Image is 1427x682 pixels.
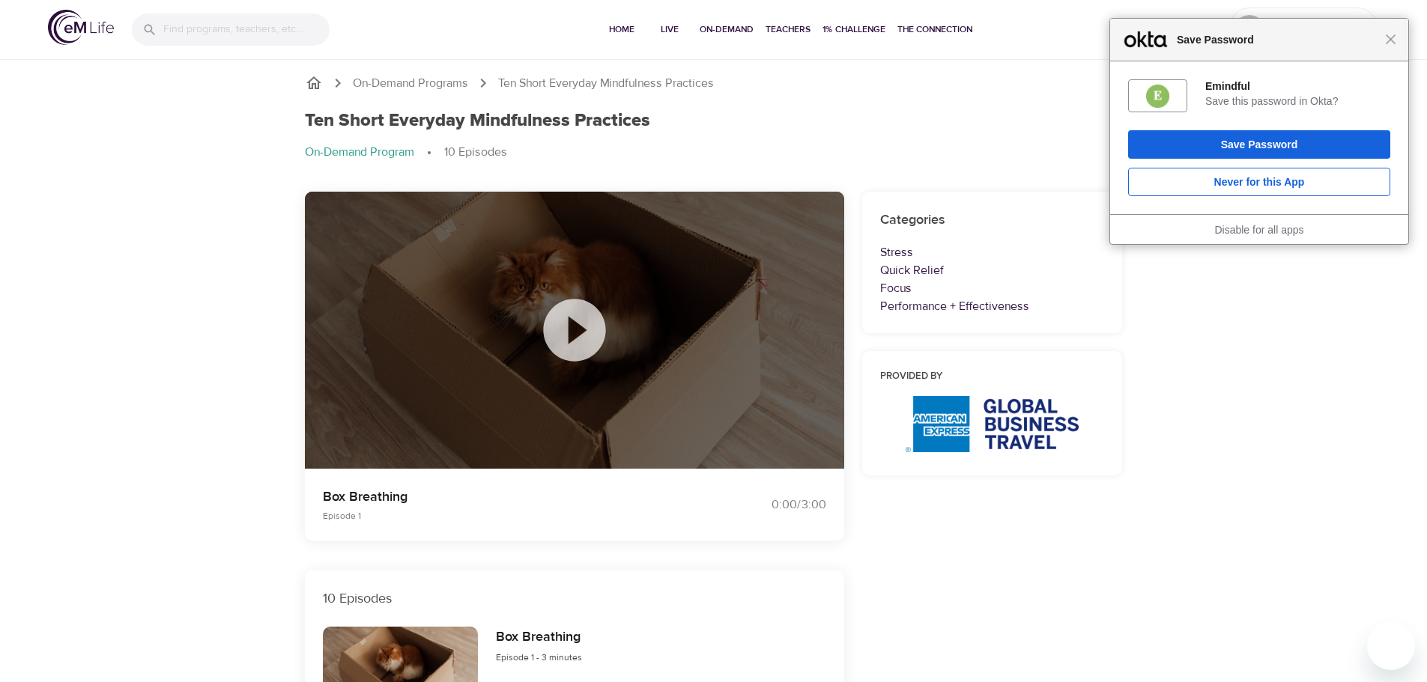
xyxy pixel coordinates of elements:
span: Close [1385,34,1396,45]
p: 10 Episodes [444,144,507,161]
p: Stress [880,243,1105,261]
span: Home [604,22,640,37]
button: Save Password [1128,130,1390,159]
p: Ten Short Everyday Mindfulness Practices [498,75,714,92]
nav: breadcrumb [305,74,1123,92]
input: Find programs, teachers, etc... [163,13,330,46]
h6: Categories [880,210,1105,231]
span: Live [652,22,688,37]
p: Box Breathing [323,487,696,507]
div: Emindful [1205,79,1390,93]
h6: Box Breathing [496,627,582,648]
p: Darlenejoy [1270,14,1350,32]
img: logo [48,10,114,45]
h1: Ten Short Everyday Mindfulness Practices [305,110,650,132]
p: Quick Relief [880,261,1105,279]
div: DW [1234,15,1264,45]
span: On-Demand [700,22,754,37]
a: Disable for all apps [1214,224,1303,236]
p: On-Demand Program [305,144,414,161]
span: Teachers [766,22,811,37]
iframe: Button to launch messaging window [1367,622,1415,670]
span: Save Password [1169,31,1385,49]
p: Focus [880,279,1105,297]
img: AmEx%20GBT%20logo.png [906,396,1079,452]
a: On-Demand Programs [353,75,468,92]
p: 10 Episodes [323,588,826,609]
span: 1% Challenge [822,22,885,37]
p: Episode 1 [323,509,696,523]
p: Performance + Effectiveness [880,297,1105,315]
button: Never for this App [1128,168,1390,196]
img: LUbllAAAAAZJREFUAwBU7hvCjS1mNwAAAABJRU5ErkJggg== [1145,83,1171,109]
span: The Connection [897,22,972,37]
span: Episode 1 - 3 minutes [496,651,582,663]
nav: breadcrumb [305,144,1123,162]
div: Save this password in Okta? [1205,94,1390,108]
h6: Provided by [880,369,1105,385]
div: 0:00 / 3:00 [714,496,826,514]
